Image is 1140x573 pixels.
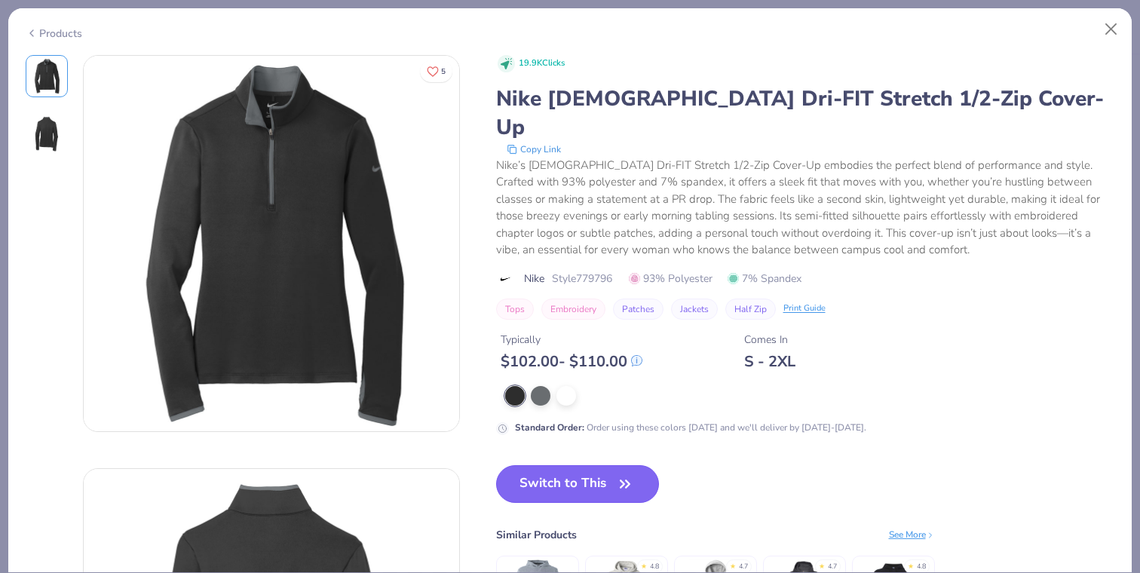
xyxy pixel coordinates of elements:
[728,271,801,286] span: 7% Spandex
[515,421,866,434] div: Order using these colors [DATE] and we'll deliver by [DATE]-[DATE].
[420,60,452,82] button: Like
[629,271,712,286] span: 93% Polyester
[819,562,825,568] div: ★
[744,332,795,348] div: Comes In
[501,332,642,348] div: Typically
[524,271,544,286] span: Nike
[496,157,1115,259] div: Nike’s [DEMOGRAPHIC_DATA] Dri-FIT Stretch 1/2-Zip Cover-Up embodies the perfect blend of performa...
[744,352,795,371] div: S - 2XL
[917,562,926,572] div: 4.8
[441,68,446,75] span: 5
[496,465,660,503] button: Switch to This
[613,299,663,320] button: Patches
[29,115,65,152] img: Back
[1097,15,1126,44] button: Close
[739,562,748,572] div: 4.7
[519,57,565,70] span: 19.9K Clicks
[908,562,914,568] div: ★
[828,562,837,572] div: 4.7
[29,58,65,94] img: Front
[26,26,82,41] div: Products
[502,142,565,157] button: copy to clipboard
[730,562,736,568] div: ★
[641,562,647,568] div: ★
[515,421,584,434] strong: Standard Order :
[541,299,605,320] button: Embroidery
[496,273,516,285] img: brand logo
[889,528,935,541] div: See More
[496,299,534,320] button: Tops
[84,56,459,431] img: Front
[496,84,1115,142] div: Nike [DEMOGRAPHIC_DATA] Dri-FIT Stretch 1/2-Zip Cover-Up
[501,352,642,371] div: $ 102.00 - $ 110.00
[552,271,612,286] span: Style 779796
[496,527,577,543] div: Similar Products
[783,302,826,315] div: Print Guide
[725,299,776,320] button: Half Zip
[650,562,659,572] div: 4.8
[671,299,718,320] button: Jackets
